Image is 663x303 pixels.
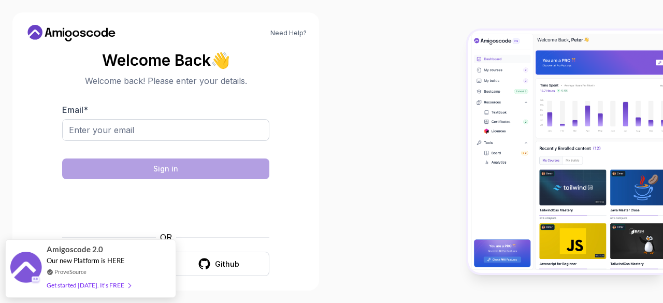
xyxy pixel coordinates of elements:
[47,279,131,291] div: Get started [DATE]. It's FREE
[54,267,87,276] a: ProveSource
[47,243,103,255] span: Amigoscode 2.0
[209,49,233,71] span: 👋
[47,256,125,265] span: Our new Platform is HERE
[215,259,239,269] div: Github
[88,185,244,225] iframe: Widget containing checkbox for hCaptcha security challenge
[62,105,88,115] label: Email *
[468,31,663,273] img: Amigoscode Dashboard
[168,252,269,276] button: Github
[270,29,307,37] a: Need Help?
[62,52,269,68] h2: Welcome Back
[62,119,269,141] input: Enter your email
[153,164,178,174] div: Sign in
[62,75,269,87] p: Welcome back! Please enter your details.
[160,231,172,243] p: OR
[10,252,41,285] img: provesource social proof notification image
[62,158,269,179] button: Sign in
[25,25,118,41] a: Home link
